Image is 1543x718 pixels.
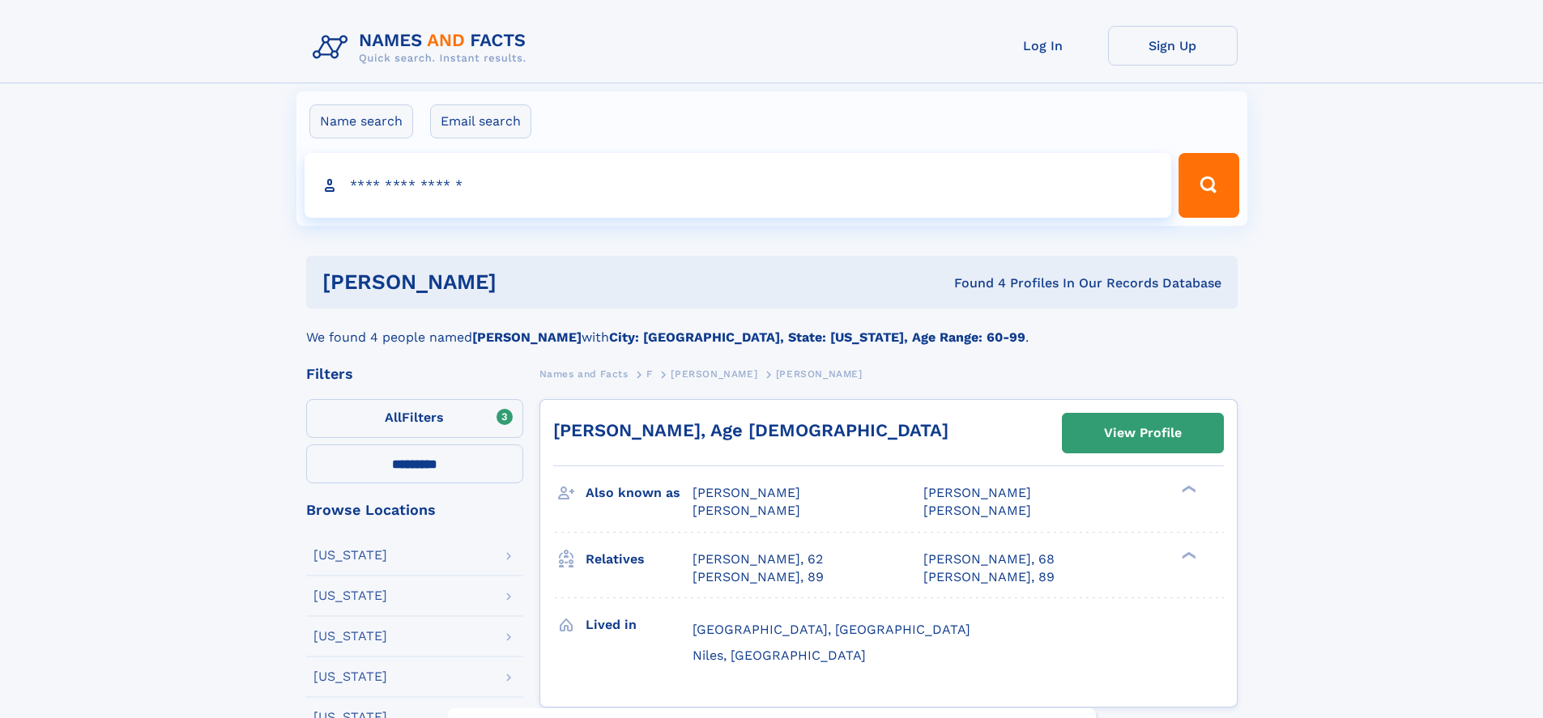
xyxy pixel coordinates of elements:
[1178,550,1197,560] div: ❯
[693,622,970,637] span: [GEOGRAPHIC_DATA], [GEOGRAPHIC_DATA]
[586,479,693,507] h3: Also known as
[1063,414,1223,452] a: View Profile
[305,153,1172,218] input: search input
[313,630,387,643] div: [US_STATE]
[725,274,1221,292] div: Found 4 Profiles In Our Records Database
[1179,153,1238,218] button: Search Button
[586,611,693,639] h3: Lived in
[1108,26,1238,66] a: Sign Up
[693,485,800,500] span: [PERSON_NAME]
[646,363,653,384] a: F
[923,485,1031,500] span: [PERSON_NAME]
[1104,414,1182,452] div: View Profile
[309,104,413,138] label: Name search
[313,589,387,602] div: [US_STATE]
[693,568,824,586] a: [PERSON_NAME], 89
[306,26,539,70] img: Logo Names and Facts
[671,363,757,384] a: [PERSON_NAME]
[306,503,523,517] div: Browse Locations
[923,503,1031,518] span: [PERSON_NAME]
[1178,484,1197,495] div: ❯
[306,367,523,381] div: Filters
[306,399,523,438] label: Filters
[978,26,1108,66] a: Log In
[923,550,1055,568] a: [PERSON_NAME], 68
[693,550,823,568] a: [PERSON_NAME], 62
[923,568,1055,586] a: [PERSON_NAME], 89
[693,503,800,518] span: [PERSON_NAME]
[646,368,653,380] span: F
[472,329,582,345] b: [PERSON_NAME]
[385,410,402,425] span: All
[313,549,387,562] div: [US_STATE]
[671,368,757,380] span: [PERSON_NAME]
[539,363,629,384] a: Names and Facts
[313,670,387,683] div: [US_STATE]
[609,329,1025,345] b: City: [GEOGRAPHIC_DATA], State: [US_STATE], Age Range: 60-99
[586,546,693,573] h3: Relatives
[693,648,866,663] span: Niles, [GEOGRAPHIC_DATA]
[306,308,1238,347] div: We found 4 people named with .
[322,272,726,292] h1: [PERSON_NAME]
[430,104,531,138] label: Email search
[776,368,863,380] span: [PERSON_NAME]
[553,420,948,440] a: [PERSON_NAME], Age [DEMOGRAPHIC_DATA]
